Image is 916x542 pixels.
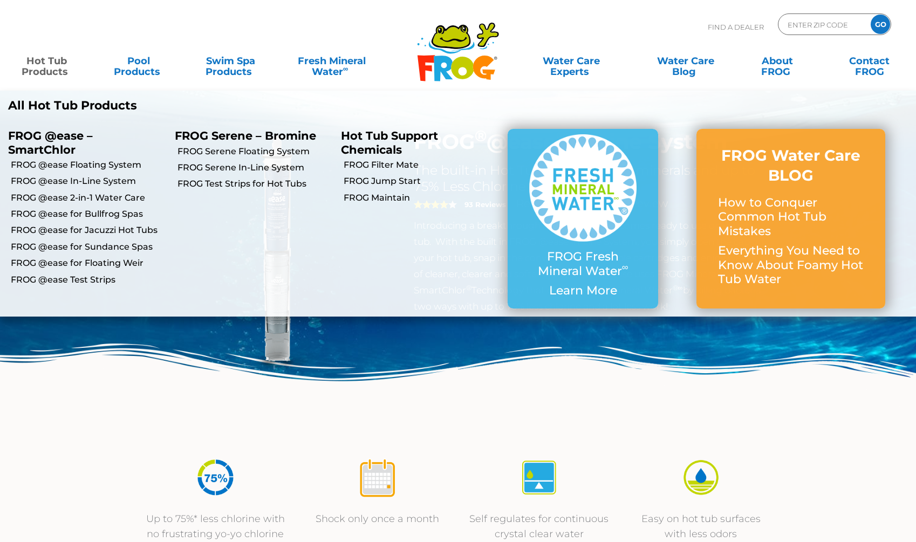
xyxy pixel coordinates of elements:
p: FROG @ease – SmartChlor [8,129,159,156]
a: Hot TubProducts [11,50,83,72]
a: All Hot Tub Products [8,99,450,113]
a: FROG @ease for Floating Weir [11,257,167,269]
a: FROG Water Care BLOG How to Conquer Common Hot Tub Mistakes Everything You Need to Know About Foa... [718,146,864,292]
p: How to Conquer Common Hot Tub Mistakes [718,196,864,238]
a: FROG @ease 2-in-1 Water Care [11,192,167,204]
input: Zip Code Form [787,17,859,32]
p: Hot Tub Support Chemicals [341,129,491,156]
p: Easy on hot tub surfaces with less odors [631,511,771,541]
p: Find A Dealer [708,13,764,40]
a: FROG Serene Floating System [177,146,333,157]
input: GO [871,15,890,34]
a: FROG @ease for Sundance Spas [11,241,167,253]
img: icon-atease-easy-on [681,457,721,498]
a: FROG @ease for Bullfrog Spas [11,208,167,220]
p: Self regulates for continuous crystal clear water [469,511,609,541]
a: FROG Serene In-Line System [177,162,333,174]
img: icon-atease-75percent-less [195,457,236,498]
p: Shock only once a month [307,511,447,526]
a: FROG @ease Floating System [11,159,167,171]
a: FROG Test Strips for Hot Tubs [177,178,333,190]
a: AboutFROG [742,50,814,72]
a: FROG @ease Test Strips [11,274,167,286]
p: FROG Fresh Mineral Water [529,250,637,278]
img: icon-atease-self-regulates [519,457,559,498]
a: ContactFROG [833,50,905,72]
a: Fresh MineralWater∞ [287,50,377,72]
a: FROG Filter Mate [344,159,500,171]
a: FROG Jump Start [344,175,500,187]
img: icon-atease-shock-once [357,457,398,498]
a: PoolProducts [103,50,175,72]
a: FROG Fresh Mineral Water∞ Learn More [529,134,637,303]
a: Water CareExperts [513,50,630,72]
a: Swim SpaProducts [195,50,266,72]
p: Everything You Need to Know About Foamy Hot Tub Water [718,244,864,286]
a: FROG @ease for Jacuzzi Hot Tubs [11,224,167,236]
a: FROG @ease In-Line System [11,175,167,187]
sup: ∞ [343,64,348,73]
a: Water CareBlog [650,50,721,72]
p: FROG Serene – Bromine [175,129,325,142]
sup: ∞ [622,262,628,272]
h3: FROG Water Care BLOG [718,146,864,185]
p: Learn More [529,284,637,298]
a: FROG Maintain [344,192,500,204]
